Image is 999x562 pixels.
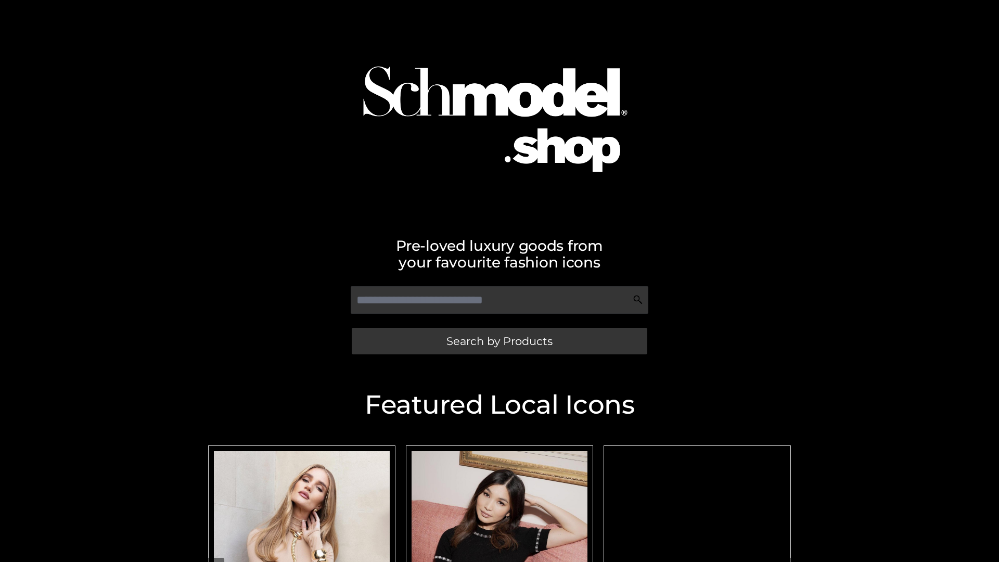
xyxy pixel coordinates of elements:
[446,336,553,347] span: Search by Products
[203,237,796,271] h2: Pre-loved luxury goods from your favourite fashion icons
[633,295,643,305] img: Search Icon
[203,392,796,418] h2: Featured Local Icons​
[352,328,647,354] a: Search by Products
